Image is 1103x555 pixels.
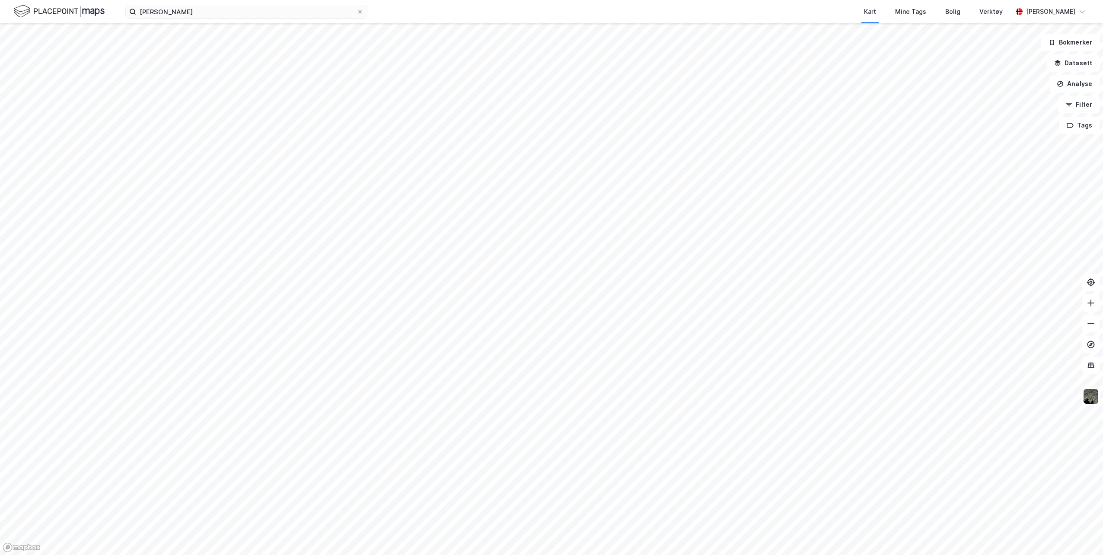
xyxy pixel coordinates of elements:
[1059,117,1100,134] button: Tags
[1060,514,1103,555] iframe: Chat Widget
[864,6,876,17] div: Kart
[1047,54,1100,72] button: Datasett
[945,6,960,17] div: Bolig
[1041,34,1100,51] button: Bokmerker
[136,5,357,18] input: Søk på adresse, matrikkel, gårdeiere, leietakere eller personer
[1083,388,1099,405] img: 9k=
[1026,6,1075,17] div: [PERSON_NAME]
[14,4,105,19] img: logo.f888ab2527a4732fd821a326f86c7f29.svg
[1058,96,1100,113] button: Filter
[895,6,926,17] div: Mine Tags
[3,542,41,552] a: Mapbox homepage
[979,6,1003,17] div: Verktøy
[1049,75,1100,92] button: Analyse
